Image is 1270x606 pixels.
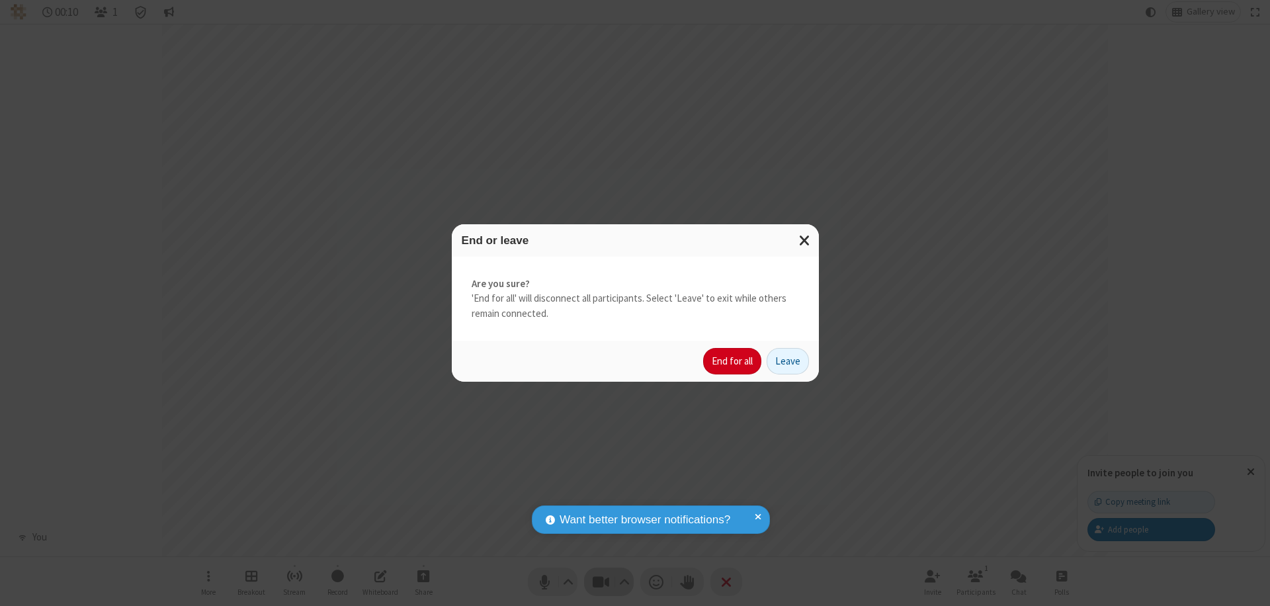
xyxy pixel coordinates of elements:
button: Close modal [791,224,819,257]
strong: Are you sure? [472,277,799,292]
button: End for all [703,348,761,374]
h3: End or leave [462,234,809,247]
span: Want better browser notifications? [560,511,730,529]
button: Leave [767,348,809,374]
div: 'End for all' will disconnect all participants. Select 'Leave' to exit while others remain connec... [452,257,819,341]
